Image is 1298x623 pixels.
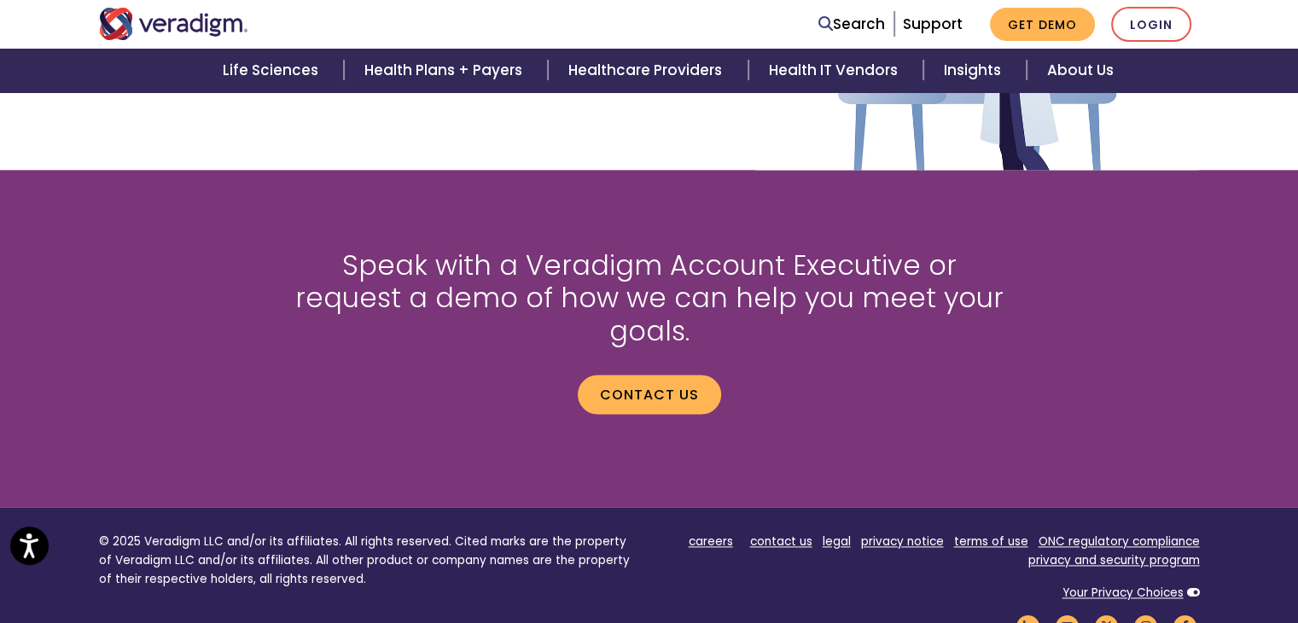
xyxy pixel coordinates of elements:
[823,533,851,550] a: legal
[861,533,944,550] a: privacy notice
[578,375,721,414] a: Contact us
[287,249,1012,347] h2: Speak with a Veradigm Account Executive or request a demo of how we can help you meet your goals.
[548,49,748,92] a: Healthcare Providers
[1028,552,1200,568] a: privacy and security program
[1111,7,1191,42] a: Login
[1062,585,1184,601] a: Your Privacy Choices
[99,533,637,588] p: © 2025 Veradigm LLC and/or its affiliates. All rights reserved. Cited marks are the property of V...
[689,533,733,550] a: careers
[99,8,248,40] img: Veradigm logo
[750,533,812,550] a: contact us
[903,14,963,34] a: Support
[344,49,548,92] a: Health Plans + Payers
[1039,533,1200,550] a: ONC regulatory compliance
[1027,49,1134,92] a: About Us
[818,13,885,36] a: Search
[923,49,1027,92] a: Insights
[748,49,923,92] a: Health IT Vendors
[954,533,1028,550] a: terms of use
[202,49,344,92] a: Life Sciences
[990,8,1095,41] a: Get Demo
